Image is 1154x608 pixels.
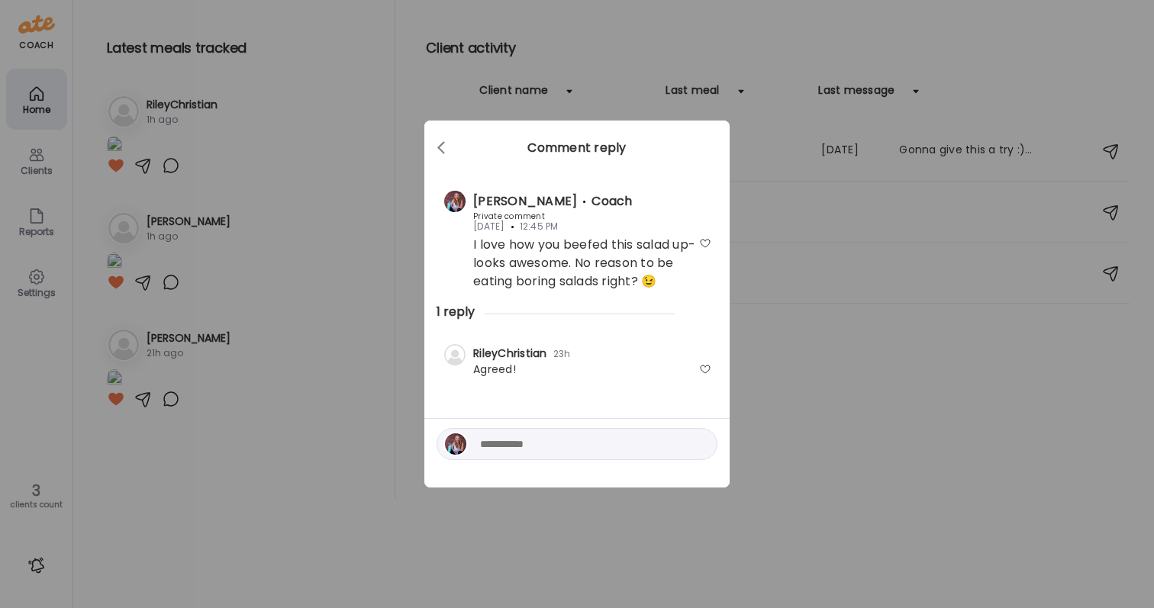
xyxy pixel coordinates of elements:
[424,139,730,157] div: Comment reply
[547,347,571,360] span: 23h
[443,362,711,378] div: Agreed!
[473,192,633,210] span: [PERSON_NAME] Coach
[473,211,711,222] div: Private comment
[473,346,547,361] span: RileyChristian
[444,344,466,365] img: bg-avatar-default.svg
[437,303,717,321] div: 1 reply
[445,433,466,455] img: avatars%2FoINX4Z8Ej2fvi1pB3mezSt0P9Y82
[473,236,695,290] span: I love how you beefed this salad up-looks awesome. No reason to be eating boring salads right? 😉
[444,191,466,212] img: avatars%2FoINX4Z8Ej2fvi1pB3mezSt0P9Y82
[473,217,711,236] span: [DATE] 12:45 PM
